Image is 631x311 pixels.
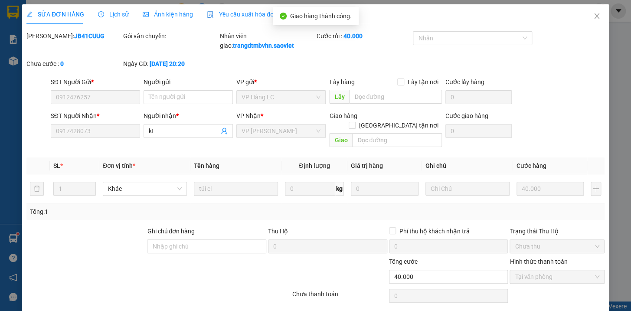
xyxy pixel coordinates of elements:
[147,228,195,235] label: Ghi chú đơn hàng
[396,226,473,236] span: Phí thu hộ khách nhận trả
[510,226,605,236] div: Trạng thái Thu Hộ
[517,162,546,169] span: Cước hàng
[316,31,411,41] div: Cước rồi :
[108,182,182,195] span: Khác
[236,112,261,119] span: VP Nhận
[329,112,357,119] span: Giao hàng
[144,77,233,87] div: Người gửi
[299,162,330,169] span: Định lượng
[123,31,218,41] div: Gói vận chuyển:
[585,4,609,29] button: Close
[351,182,418,196] input: 0
[445,112,488,119] label: Cước giao hàng
[404,77,442,87] span: Lấy tận nơi
[194,162,219,169] span: Tên hàng
[26,59,121,69] div: Chưa cước :
[143,11,149,17] span: picture
[30,207,244,216] div: Tổng: 1
[60,60,64,67] b: 0
[389,258,418,265] span: Tổng cước
[268,228,288,235] span: Thu Hộ
[352,133,442,147] input: Dọc đường
[103,162,135,169] span: Đơn vị tính
[123,59,218,69] div: Ngày GD:
[356,121,442,130] span: [GEOGRAPHIC_DATA] tận nơi
[329,79,354,85] span: Lấy hàng
[291,289,388,304] div: Chưa thanh toán
[98,11,129,18] span: Lịch sử
[445,79,484,85] label: Cước lấy hàng
[236,77,326,87] div: VP gửi
[207,11,214,18] img: icon
[425,182,510,196] input: Ghi Chú
[591,182,601,196] button: plus
[143,11,193,18] span: Ảnh kiện hàng
[74,33,105,39] b: JB41CUUG
[515,270,599,283] span: Tại văn phòng
[147,239,266,253] input: Ghi chú đơn hàng
[351,162,383,169] span: Giá trị hàng
[593,13,600,20] span: close
[51,111,140,121] div: SĐT Người Nhận
[335,182,344,196] span: kg
[349,90,442,104] input: Dọc đường
[220,31,315,50] div: Nhân viên giao:
[515,240,599,253] span: Chưa thu
[290,13,352,20] span: Giao hàng thành công.
[422,157,513,174] th: Ghi chú
[445,90,512,104] input: Cước lấy hàng
[233,42,294,49] b: trangdtmbvhn.saoviet
[329,133,352,147] span: Giao
[221,128,228,134] span: user-add
[343,33,362,39] b: 40.000
[194,182,278,196] input: VD: Bàn, Ghế
[150,60,185,67] b: [DATE] 20:20
[242,91,320,104] span: VP Hàng LC
[51,77,140,87] div: SĐT Người Gửi
[144,111,233,121] div: Người nhận
[26,11,33,17] span: edit
[207,11,298,18] span: Yêu cầu xuất hóa đơn điện tử
[329,90,349,104] span: Lấy
[53,162,60,169] span: SL
[445,124,512,138] input: Cước giao hàng
[242,124,320,137] span: VP Gia Lâm
[26,31,121,41] div: [PERSON_NAME]:
[280,13,287,20] span: check-circle
[510,258,567,265] label: Hình thức thanh toán
[26,11,84,18] span: SỬA ĐƠN HÀNG
[98,11,104,17] span: clock-circle
[517,182,584,196] input: 0
[30,182,44,196] button: delete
